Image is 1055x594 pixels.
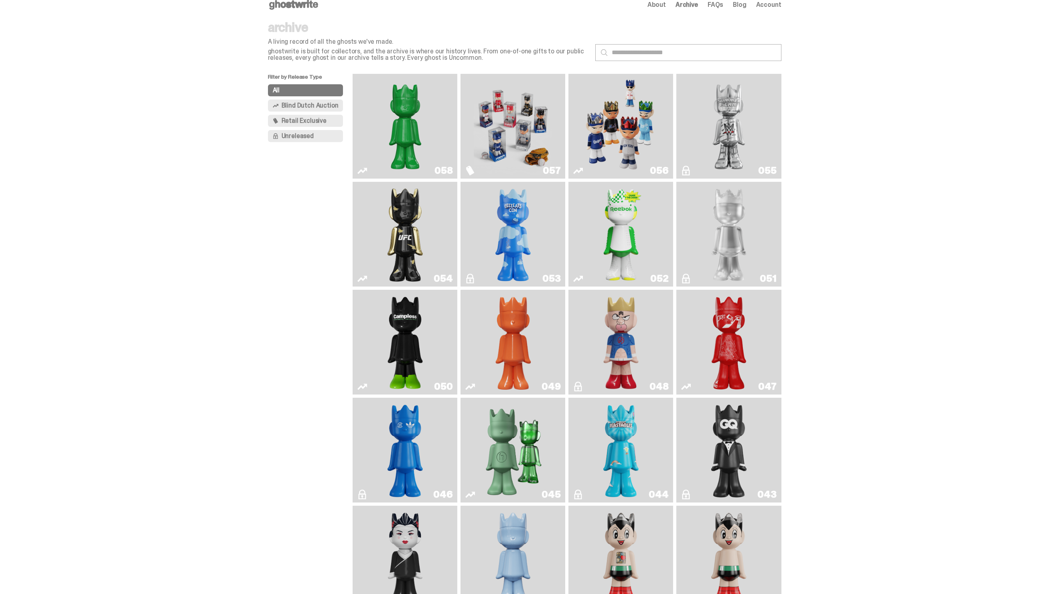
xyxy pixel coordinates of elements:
div: 048 [649,382,668,391]
a: About [647,2,666,8]
a: I Was There SummerSlam [681,77,776,175]
img: Game Face (2025) [474,77,552,175]
a: Court Victory [573,185,668,283]
a: Campless [357,293,452,391]
a: Skip [681,293,776,391]
div: 056 [650,166,668,175]
div: 055 [758,166,776,175]
img: Schrödinger's ghost: Sunday Green [366,77,444,175]
a: Game Face (2025) [465,77,560,175]
p: ghostwrite is built for collectors, and the archive is where our history lives. From one-of-one g... [268,48,589,61]
img: Kinnikuman [600,293,642,391]
div: 058 [434,166,452,175]
img: Black Tie [708,401,750,499]
span: Unreleased [282,133,314,139]
button: Retail Exclusive [268,115,343,127]
p: archive [268,21,589,34]
img: Skip [708,293,750,391]
div: 047 [758,382,776,391]
img: Feastables [600,401,642,499]
img: Schrödinger's ghost: Orange Vibe [492,293,534,391]
a: Blog [733,2,746,8]
img: I Was There SummerSlam [690,77,768,175]
span: All [273,87,280,94]
a: Archive [676,2,698,8]
img: Campless [384,293,426,391]
div: 043 [757,490,776,499]
button: All [268,84,343,96]
img: Ruby [384,185,426,283]
a: Schrödinger's ghost: Orange Vibe [465,293,560,391]
img: LLLoyalty [708,185,750,283]
a: Game Face (2025) [573,77,668,175]
a: FAQs [708,2,723,8]
a: Ruby [357,185,452,283]
div: 044 [649,490,668,499]
div: 045 [542,490,560,499]
a: Account [756,2,781,8]
img: Game Face (2025) [582,77,660,175]
div: 051 [760,274,776,283]
div: 049 [542,382,560,391]
a: LLLoyalty [681,185,776,283]
span: Blind Dutch Auction [282,102,339,109]
div: 052 [650,274,668,283]
p: A living record of all the ghosts we've made. [268,39,589,45]
a: Kinnikuman [573,293,668,391]
div: 057 [543,166,560,175]
a: Present [465,401,560,499]
a: Schrödinger's ghost: Sunday Green [357,77,452,175]
img: Court Victory [600,185,642,283]
div: 050 [434,382,452,391]
span: Retail Exclusive [282,118,327,124]
a: Black Tie [681,401,776,499]
a: Feastables [573,401,668,499]
div: 053 [542,274,560,283]
p: Filter by Release Type [268,74,353,84]
img: ghooooost [492,185,534,283]
a: ghooooost [465,185,560,283]
div: 054 [434,274,452,283]
a: ComplexCon HK [357,401,452,499]
img: ComplexCon HK [384,401,426,499]
button: Blind Dutch Auction [268,100,343,112]
img: Present [479,401,547,499]
div: 046 [433,490,452,499]
button: Unreleased [268,130,343,142]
